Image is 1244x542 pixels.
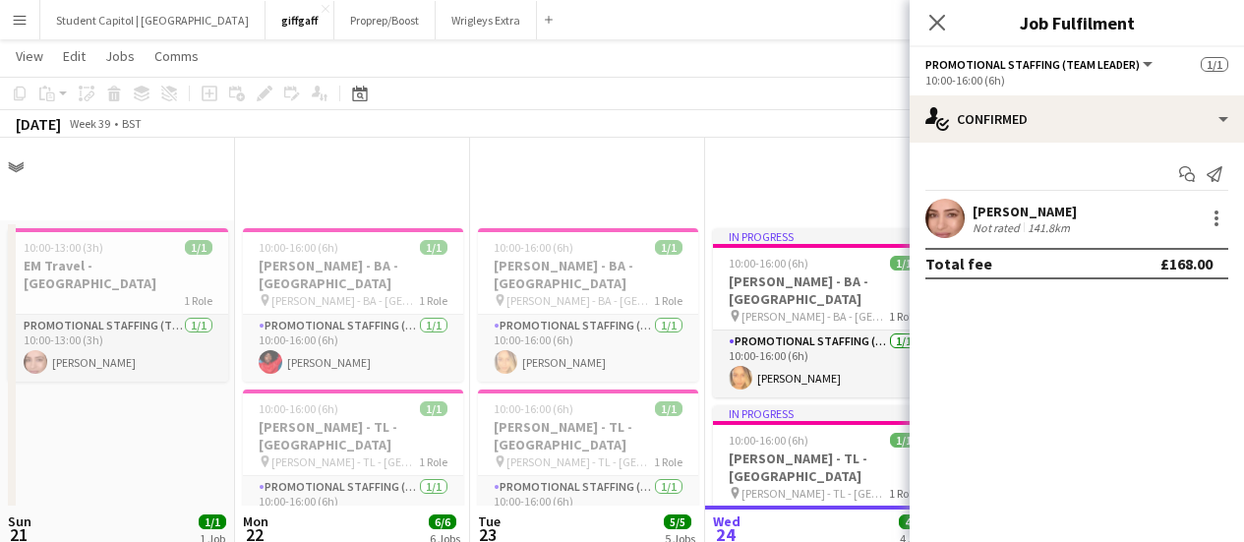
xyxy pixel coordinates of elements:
app-job-card: 10:00-13:00 (3h)1/1EM Travel - [GEOGRAPHIC_DATA]1 RolePromotional Staffing (Team Leader)1/110:00-... [8,228,228,382]
span: 4/4 [899,514,926,529]
span: 10:00-16:00 (6h) [494,401,573,416]
div: Confirmed [910,95,1244,143]
span: 1 Role [889,486,918,501]
a: Comms [147,43,207,69]
span: Jobs [105,47,135,65]
span: 1/1 [1201,57,1228,72]
button: Promotional Staffing (Team Leader) [925,57,1155,72]
span: [PERSON_NAME] - TL - [GEOGRAPHIC_DATA] [741,486,889,501]
span: Week 39 [65,116,114,131]
span: [PERSON_NAME] - TL - [GEOGRAPHIC_DATA] [506,454,654,469]
span: 1 Role [654,293,682,308]
h3: EM Travel - [GEOGRAPHIC_DATA] [8,257,228,292]
span: 6/6 [429,514,456,529]
div: £168.00 [1160,254,1213,273]
span: Promotional Staffing (Team Leader) [925,57,1140,72]
span: 5/5 [664,514,691,529]
h3: [PERSON_NAME] - BA - [GEOGRAPHIC_DATA] [478,257,698,292]
button: Proprep/Boost [334,1,436,39]
span: 10:00-13:00 (3h) [24,240,103,255]
span: 1 Role [419,293,447,308]
h3: [PERSON_NAME] - TL - [GEOGRAPHIC_DATA] [713,450,933,485]
span: Edit [63,47,86,65]
h3: [PERSON_NAME] - TL - [GEOGRAPHIC_DATA] [243,418,463,453]
app-job-card: In progress10:00-16:00 (6h)1/1[PERSON_NAME] - BA - [GEOGRAPHIC_DATA] [PERSON_NAME] - BA - [GEOGRA... [713,228,933,397]
div: 10:00-16:00 (6h) [925,73,1228,88]
div: In progress [713,228,933,244]
span: Wed [713,512,740,530]
div: Total fee [925,254,992,273]
span: 1/1 [185,240,212,255]
span: 1 Role [889,309,918,324]
span: 1 Role [184,293,212,308]
span: 1 Role [654,454,682,469]
span: [PERSON_NAME] - BA - [GEOGRAPHIC_DATA] [506,293,654,308]
span: 1/1 [655,401,682,416]
div: 141.8km [1024,220,1074,235]
app-card-role: Promotional Staffing (Team Leader)1/110:00-13:00 (3h)[PERSON_NAME] [8,315,228,382]
span: [PERSON_NAME] - BA - [GEOGRAPHIC_DATA] [741,309,889,324]
h3: [PERSON_NAME] - BA - [GEOGRAPHIC_DATA] [243,257,463,292]
div: [DATE] [16,114,61,134]
button: giffgaff [266,1,334,39]
app-job-card: 10:00-16:00 (6h)1/1[PERSON_NAME] - BA - [GEOGRAPHIC_DATA] [PERSON_NAME] - BA - [GEOGRAPHIC_DATA]1... [243,228,463,382]
span: 1/1 [890,256,918,271]
span: 10:00-16:00 (6h) [729,256,808,271]
span: 1/1 [199,514,226,529]
h3: [PERSON_NAME] - TL - [GEOGRAPHIC_DATA] [478,418,698,453]
div: BST [122,116,142,131]
span: 1/1 [420,240,447,255]
a: Jobs [97,43,143,69]
button: Wrigleys Extra [436,1,537,39]
span: [PERSON_NAME] - TL - [GEOGRAPHIC_DATA] [271,454,419,469]
span: Sun [8,512,31,530]
h3: Job Fulfilment [910,10,1244,35]
a: Edit [55,43,93,69]
app-card-role: Promotional Staffing (Brand Ambassadors)1/110:00-16:00 (6h)[PERSON_NAME] [713,331,933,397]
span: 10:00-16:00 (6h) [729,433,808,448]
span: View [16,47,43,65]
span: Tue [478,512,501,530]
span: 1/1 [420,401,447,416]
h3: [PERSON_NAME] - BA - [GEOGRAPHIC_DATA] [713,272,933,308]
span: 10:00-16:00 (6h) [494,240,573,255]
span: 1 Role [419,454,447,469]
div: [PERSON_NAME] [973,203,1077,220]
div: Not rated [973,220,1024,235]
span: 1/1 [890,433,918,448]
span: Mon [243,512,268,530]
a: View [8,43,51,69]
span: 1/1 [655,240,682,255]
app-job-card: 10:00-16:00 (6h)1/1[PERSON_NAME] - BA - [GEOGRAPHIC_DATA] [PERSON_NAME] - BA - [GEOGRAPHIC_DATA]1... [478,228,698,382]
button: Student Capitol | [GEOGRAPHIC_DATA] [40,1,266,39]
span: Comms [154,47,199,65]
span: 10:00-16:00 (6h) [259,401,338,416]
div: In progress [713,405,933,421]
app-card-role: Promotional Staffing (Brand Ambassadors)1/110:00-16:00 (6h)[PERSON_NAME] [243,315,463,382]
app-card-role: Promotional Staffing (Brand Ambassadors)1/110:00-16:00 (6h)[PERSON_NAME] [478,315,698,382]
span: [PERSON_NAME] - BA - [GEOGRAPHIC_DATA] [271,293,419,308]
span: 10:00-16:00 (6h) [259,240,338,255]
